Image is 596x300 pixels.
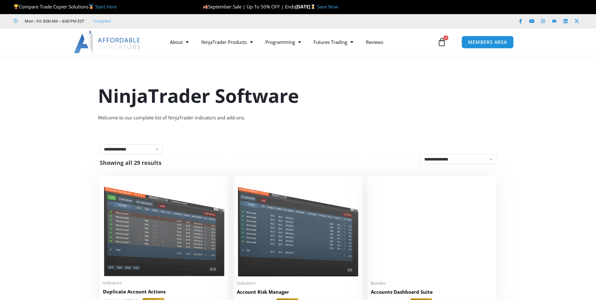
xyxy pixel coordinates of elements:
span: Indicators [237,281,359,286]
span: 0 [443,35,448,40]
span: MEMBERS AREA [468,40,507,45]
a: Start Here [95,3,117,10]
img: Duplicate Account Actions [103,179,225,276]
span: Compare Trade Copier Solutions [13,3,117,10]
span: September Sale | Up To 50% OFF | Ends [203,3,295,10]
span: Indicators [103,280,225,286]
img: 🍂 [203,4,208,9]
img: 🏆 [14,4,18,9]
a: Save Now [317,3,338,10]
a: Trustpilot [93,17,111,25]
a: Duplicate Account Actions [103,288,225,298]
strong: [DATE] [295,3,317,10]
a: About [164,35,195,49]
a: 0 [428,33,456,51]
img: 🥇 [89,4,94,9]
h1: NinjaTrader Software [98,82,498,109]
a: Futures Trading [307,35,359,49]
a: Account Risk Manager [237,289,359,298]
span: Bundles [371,281,493,286]
img: LogoAI | Affordable Indicators – NinjaTrader [74,31,141,53]
a: Programming [259,35,307,49]
img: Accounts Dashboard Suite [371,179,493,277]
a: Reviews [359,35,390,49]
span: Mon - Fri: 8:00 AM – 6:00 PM EST [23,17,84,25]
a: Accounts Dashboard Suite [371,289,493,298]
a: MEMBERS AREA [461,36,514,49]
h2: Duplicate Account Actions [103,288,225,295]
p: Showing all 29 results [100,160,161,166]
nav: Menu [164,35,436,49]
img: Account Risk Manager [237,179,359,276]
h2: Account Risk Manager [237,289,359,295]
img: ⌛ [311,4,315,9]
a: NinjaTrader Products [195,35,259,49]
div: Welcome to our complete list of NinjaTrader indicators and add-ons. [98,113,498,122]
h2: Accounts Dashboard Suite [371,289,493,295]
select: Shop order [420,154,496,164]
